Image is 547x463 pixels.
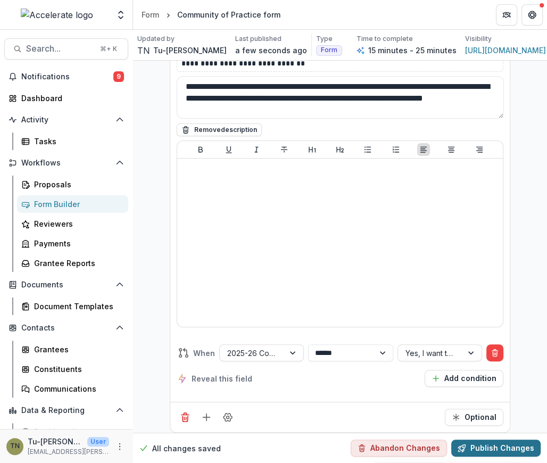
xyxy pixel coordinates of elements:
p: User [87,437,109,447]
button: Delete condition [486,344,503,361]
button: Heading 1 [306,143,319,156]
button: Field Settings [219,409,236,426]
span: Contacts [21,324,111,333]
span: Documents [21,280,111,290]
p: 15 minutes - 25 minutes [368,45,457,56]
button: Italicize [250,143,263,156]
p: Updated by [137,34,175,44]
button: Open Data & Reporting [4,402,128,419]
button: Bullet List [361,143,374,156]
button: Required [445,409,503,426]
button: Partners [496,4,517,26]
button: Underline [222,143,235,156]
p: [EMAIL_ADDRESS][PERSON_NAME][DOMAIN_NAME] [28,447,109,457]
span: Notifications [21,72,113,81]
button: Search... [4,38,128,60]
div: Form Builder [34,199,120,210]
a: Tasks [17,133,128,150]
button: Align Left [417,143,430,156]
button: Open entity switcher [113,4,128,26]
a: Form [137,7,163,22]
button: Notifications9 [4,68,128,85]
a: Document Templates [17,297,128,315]
a: Constituents [17,360,128,378]
button: Open Documents [4,276,128,293]
button: Heading 2 [334,143,346,156]
button: Open Contacts [4,319,128,336]
button: Add condition [425,370,503,387]
span: Data & Reporting [21,406,111,415]
button: More [113,440,126,453]
div: Proposals [34,179,120,190]
div: Communications [34,383,120,394]
button: Strike [278,143,291,156]
p: Visibility [465,34,492,44]
a: Communications [17,380,128,398]
a: Grantee Reports [17,254,128,272]
span: 9 [113,71,124,82]
button: Ordered List [389,143,402,156]
button: Add field [198,409,215,426]
button: Open Workflows [4,154,128,171]
button: Delete field [177,409,194,426]
span: Form [321,46,337,54]
div: Reviewers [34,218,120,229]
p: Last published [235,34,281,44]
div: Grantees [34,344,120,355]
span: Activity [21,115,111,125]
div: Tu-Quyen Nguyen [137,46,150,55]
div: ⌘ + K [98,43,119,55]
span: When [193,348,215,359]
a: Proposals [17,176,128,193]
span: Workflows [21,159,111,168]
p: Tu-[PERSON_NAME] [28,436,83,447]
button: Align Center [445,143,458,156]
img: Accelerate logo [21,9,93,21]
p: All changes saved [152,443,221,454]
a: Grantees [17,341,128,358]
div: Tu-Quyen Nguyen [10,443,20,450]
span: Search... [26,44,94,54]
p: a few seconds ago [235,45,307,56]
button: Bold [194,143,207,156]
nav: breadcrumb [137,7,285,22]
button: Removedescription [177,123,262,136]
div: Dashboard [34,426,120,437]
div: Dashboard [21,93,120,104]
button: Get Help [521,4,543,26]
a: Dashboard [4,89,128,107]
p: Tu-[PERSON_NAME] [153,45,227,56]
button: Align Right [473,143,486,156]
div: Tasks [34,136,120,147]
button: Publish Changes [451,440,541,457]
div: Payments [34,238,120,249]
button: Open Activity [4,111,128,128]
p: Time to complete [357,34,413,44]
a: Payments [17,235,128,252]
a: Dashboard [17,423,128,441]
a: [URL][DOMAIN_NAME] [465,45,546,56]
div: Constituents [34,363,120,375]
div: Form [142,9,159,20]
a: Form Builder [17,195,128,213]
a: Reviewers [17,215,128,233]
div: Community of Practice form [177,9,280,20]
div: Document Templates [34,301,120,312]
p: Type [316,34,333,44]
span: Reveal this field [192,373,252,384]
div: Grantee Reports [34,258,120,269]
button: Abandon Changes [351,440,447,457]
